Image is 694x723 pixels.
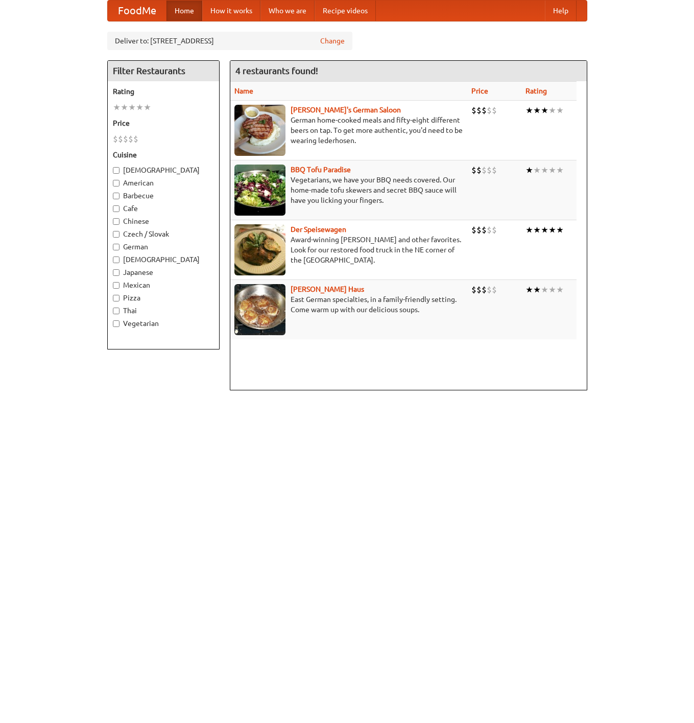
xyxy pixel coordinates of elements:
[541,284,548,295] li: ★
[476,165,482,176] li: $
[315,1,376,21] a: Recipe videos
[128,102,136,113] li: ★
[556,165,564,176] li: ★
[482,224,487,236] li: $
[234,87,253,95] a: Name
[113,320,119,327] input: Vegetarian
[113,205,119,212] input: Cafe
[113,306,214,316] label: Thai
[291,285,364,293] a: [PERSON_NAME] Haus
[113,295,119,301] input: Pizza
[291,225,346,234] a: Der Speisewagen
[260,1,315,21] a: Who we are
[234,224,285,275] img: speisewagen.jpg
[234,294,463,315] p: East German specialties, in a family-friendly setting. Come warm up with our delicious soups.
[556,284,564,295] li: ★
[128,133,133,145] li: $
[492,105,497,116] li: $
[121,102,128,113] li: ★
[234,115,463,146] p: German home-cooked meals and fifty-eight different beers on tap. To get more authentic, you'd nee...
[533,224,541,236] li: ★
[113,203,214,214] label: Cafe
[234,235,463,265] p: Award-winning [PERSON_NAME] and other favorites. Look for our restored food truck in the NE corne...
[143,102,151,113] li: ★
[113,191,214,201] label: Barbecue
[113,308,119,314] input: Thai
[107,32,352,50] div: Deliver to: [STREET_ADDRESS]
[525,87,547,95] a: Rating
[541,165,548,176] li: ★
[113,218,119,225] input: Chinese
[471,87,488,95] a: Price
[113,180,119,186] input: American
[492,165,497,176] li: $
[123,133,128,145] li: $
[476,224,482,236] li: $
[113,118,214,128] h5: Price
[113,216,214,226] label: Chinese
[556,224,564,236] li: ★
[320,36,345,46] a: Change
[545,1,577,21] a: Help
[291,166,351,174] a: BBQ Tofu Paradise
[113,282,119,289] input: Mexican
[476,284,482,295] li: $
[113,256,119,263] input: [DEMOGRAPHIC_DATA]
[235,66,318,76] ng-pluralize: 4 restaurants found!
[525,284,533,295] li: ★
[525,165,533,176] li: ★
[471,105,476,116] li: $
[166,1,202,21] a: Home
[113,193,119,199] input: Barbecue
[533,165,541,176] li: ★
[541,224,548,236] li: ★
[487,165,492,176] li: $
[113,244,119,250] input: German
[113,86,214,97] h5: Rating
[113,269,119,276] input: Japanese
[482,284,487,295] li: $
[471,284,476,295] li: $
[525,224,533,236] li: ★
[556,105,564,116] li: ★
[136,102,143,113] li: ★
[492,224,497,236] li: $
[487,284,492,295] li: $
[533,105,541,116] li: ★
[487,224,492,236] li: $
[487,105,492,116] li: $
[113,167,119,174] input: [DEMOGRAPHIC_DATA]
[291,106,401,114] a: [PERSON_NAME]'s German Saloon
[548,165,556,176] li: ★
[234,284,285,335] img: kohlhaus.jpg
[118,133,123,145] li: $
[202,1,260,21] a: How it works
[548,224,556,236] li: ★
[113,231,119,238] input: Czech / Slovak
[113,254,214,265] label: [DEMOGRAPHIC_DATA]
[113,229,214,239] label: Czech / Slovak
[482,105,487,116] li: $
[108,1,166,21] a: FoodMe
[548,284,556,295] li: ★
[113,267,214,277] label: Japanese
[476,105,482,116] li: $
[113,318,214,329] label: Vegetarian
[113,178,214,188] label: American
[113,242,214,252] label: German
[113,280,214,290] label: Mexican
[471,165,476,176] li: $
[113,133,118,145] li: $
[548,105,556,116] li: ★
[108,61,219,81] h4: Filter Restaurants
[541,105,548,116] li: ★
[525,105,533,116] li: ★
[234,175,463,205] p: Vegetarians, we have your BBQ needs covered. Our home-made tofu skewers and secret BBQ sauce will...
[133,133,138,145] li: $
[533,284,541,295] li: ★
[234,165,285,216] img: tofuparadise.jpg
